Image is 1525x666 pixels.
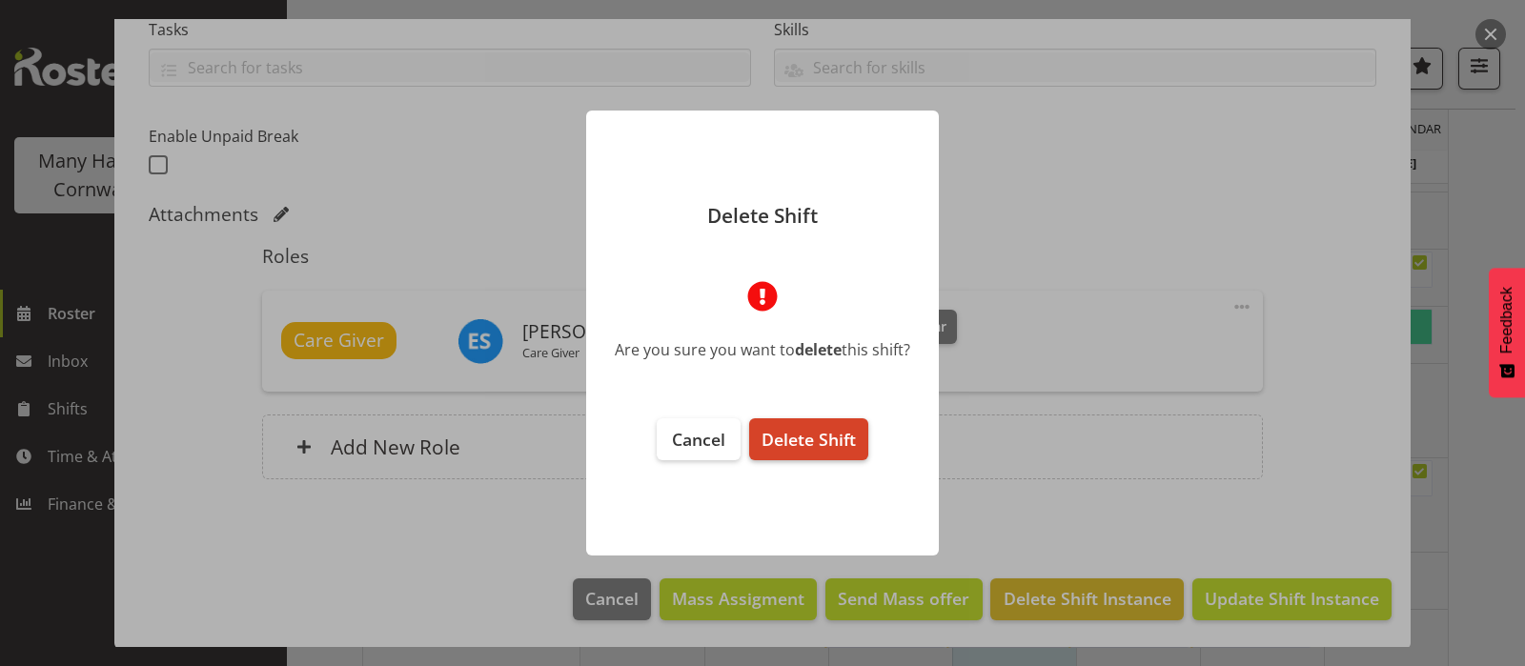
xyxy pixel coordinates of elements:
b: delete [795,339,842,360]
div: Are you sure you want to this shift? [615,338,910,361]
span: Feedback [1498,287,1515,353]
button: Delete Shift [749,418,868,460]
button: Feedback - Show survey [1489,268,1525,397]
p: Delete Shift [605,206,920,226]
span: Cancel [672,428,725,451]
span: Delete Shift [762,428,856,451]
button: Cancel [657,418,741,460]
